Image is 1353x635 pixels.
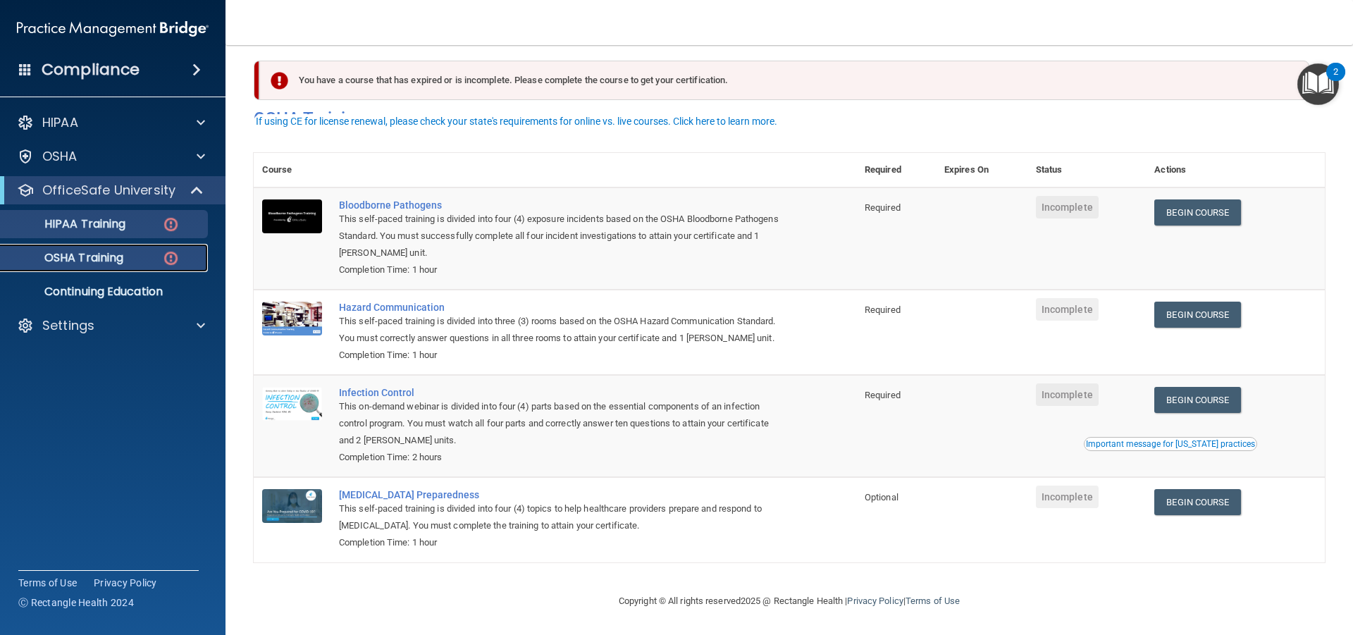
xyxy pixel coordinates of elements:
div: This self-paced training is divided into three (3) rooms based on the OSHA Hazard Communication S... [339,313,786,347]
p: HIPAA [42,114,78,131]
div: Important message for [US_STATE] practices [1086,440,1255,448]
a: Begin Course [1154,387,1240,413]
div: If using CE for license renewal, please check your state's requirements for online vs. live cours... [256,116,777,126]
div: Completion Time: 1 hour [339,261,786,278]
p: OSHA Training [9,251,123,265]
div: Completion Time: 2 hours [339,449,786,466]
a: Begin Course [1154,489,1240,515]
a: Settings [17,317,205,334]
a: Bloodborne Pathogens [339,199,786,211]
a: Terms of Use [906,596,960,606]
p: OfficeSafe University [42,182,175,199]
a: Begin Course [1154,302,1240,328]
a: Privacy Policy [94,576,157,590]
th: Actions [1146,153,1325,187]
img: danger-circle.6113f641.png [162,249,180,267]
th: Expires On [936,153,1027,187]
span: Incomplete [1036,196,1099,218]
a: [MEDICAL_DATA] Preparedness [339,489,786,500]
a: HIPAA [17,114,205,131]
a: OfficeSafe University [17,182,204,199]
button: Open Resource Center, 2 new notifications [1297,63,1339,105]
span: Ⓒ Rectangle Health 2024 [18,596,134,610]
div: 2 [1333,72,1338,90]
p: Continuing Education [9,285,202,299]
th: Required [856,153,936,187]
span: Incomplete [1036,298,1099,321]
div: You have a course that has expired or is incomplete. Please complete the course to get your certi... [259,61,1309,100]
button: Read this if you are a dental practitioner in the state of CA [1084,437,1257,451]
div: This self-paced training is divided into four (4) exposure incidents based on the OSHA Bloodborne... [339,211,786,261]
div: Copyright © All rights reserved 2025 @ Rectangle Health | | [532,579,1046,624]
a: Begin Course [1154,199,1240,226]
span: Incomplete [1036,486,1099,508]
div: This on-demand webinar is divided into four (4) parts based on the essential components of an inf... [339,398,786,449]
h4: OSHA Training [254,109,1325,128]
span: Required [865,202,901,213]
a: Infection Control [339,387,786,398]
button: If using CE for license renewal, please check your state's requirements for online vs. live cours... [254,114,779,128]
div: Completion Time: 1 hour [339,534,786,551]
span: Required [865,390,901,400]
img: PMB logo [17,15,209,43]
th: Course [254,153,330,187]
p: HIPAA Training [9,217,125,231]
div: This self-paced training is divided into four (4) topics to help healthcare providers prepare and... [339,500,786,534]
a: Privacy Policy [847,596,903,606]
a: OSHA [17,148,205,165]
h4: Compliance [42,60,140,80]
span: Required [865,304,901,315]
a: Hazard Communication [339,302,786,313]
th: Status [1027,153,1147,187]
span: Incomplete [1036,383,1099,406]
div: Completion Time: 1 hour [339,347,786,364]
a: Terms of Use [18,576,77,590]
span: Optional [865,492,898,503]
img: exclamation-circle-solid-danger.72ef9ffc.png [271,72,288,90]
img: danger-circle.6113f641.png [162,216,180,233]
p: Settings [42,317,94,334]
p: OSHA [42,148,78,165]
